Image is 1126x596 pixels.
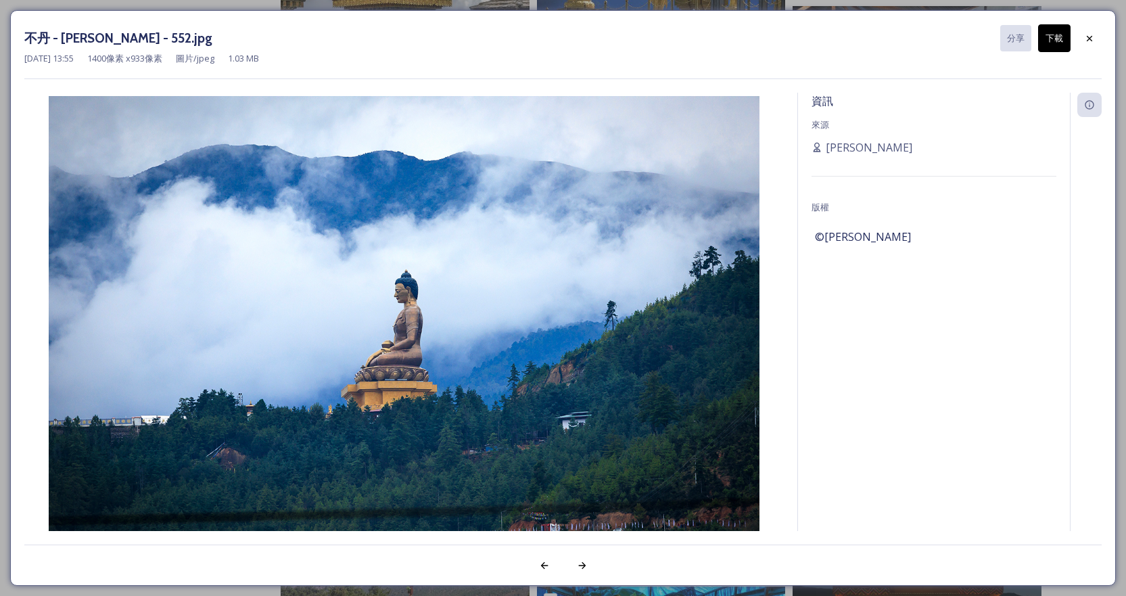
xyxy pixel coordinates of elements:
[24,96,784,570] img: Bhutan%20-%20Moshe%20Shai%20-%20552.jpg
[1046,32,1063,44] font: 下載
[228,52,259,64] font: 1.03 MB
[145,52,162,64] font: 像素
[1007,32,1025,44] font: 分享
[24,52,74,64] font: [DATE] 13:55
[131,52,145,64] font: 933
[812,118,829,131] font: 來源
[1038,24,1071,52] button: 下載
[106,52,131,64] font: 像素 x
[815,229,911,244] font: ©[PERSON_NAME]
[826,140,912,155] font: [PERSON_NAME]
[812,93,833,108] font: 資訊
[1000,25,1031,51] button: 分享
[176,52,214,64] font: 圖片/jpeg
[812,201,829,213] font: 版權
[87,52,106,64] font: 1400
[24,30,212,46] font: 不丹 - [PERSON_NAME] - 552.jpg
